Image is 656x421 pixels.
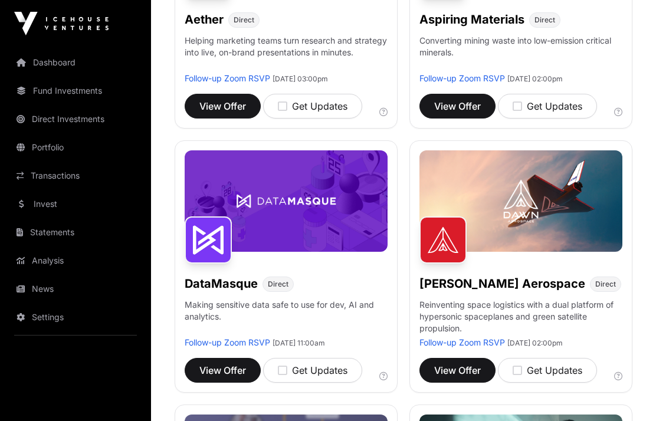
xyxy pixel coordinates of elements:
div: Get Updates [278,99,347,113]
button: Get Updates [498,358,597,383]
h1: [PERSON_NAME] Aerospace [419,275,585,292]
a: Follow-up Zoom RSVP [185,73,270,83]
button: View Offer [419,94,496,119]
span: [DATE] 02:00pm [507,338,563,347]
a: Settings [9,304,142,330]
div: Get Updates [513,363,582,377]
h1: Aspiring Materials [419,11,524,28]
a: Fund Investments [9,78,142,104]
p: Making sensitive data safe to use for dev, AI and analytics. [185,299,388,337]
a: Transactions [9,163,142,189]
a: Portfolio [9,134,142,160]
img: DataMasque-Banner.jpg [185,150,388,252]
img: Dawn-Banner.jpg [419,150,622,252]
button: View Offer [185,94,261,119]
h1: DataMasque [185,275,258,292]
a: Statements [9,219,142,245]
button: Get Updates [263,358,362,383]
a: Follow-up Zoom RSVP [419,337,505,347]
img: Dawn Aerospace [419,216,467,264]
span: Direct [534,15,555,25]
span: [DATE] 02:00pm [507,74,563,83]
span: [DATE] 03:00pm [273,74,328,83]
span: View Offer [199,99,246,113]
button: Get Updates [263,94,362,119]
p: Helping marketing teams turn research and strategy into live, on-brand presentations in minutes. [185,35,388,73]
a: Analysis [9,248,142,274]
button: View Offer [185,358,261,383]
div: Get Updates [513,99,582,113]
a: Follow-up Zoom RSVP [185,337,270,347]
p: Converting mining waste into low-emission critical minerals. [419,35,622,73]
div: Get Updates [278,363,347,377]
iframe: Chat Widget [597,364,656,421]
span: Direct [595,279,616,289]
span: View Offer [434,99,481,113]
span: View Offer [199,363,246,377]
h1: Aether [185,11,224,28]
a: Dashboard [9,50,142,75]
a: News [9,276,142,302]
img: DataMasque [185,216,232,264]
a: Follow-up Zoom RSVP [419,73,505,83]
a: Invest [9,191,142,217]
a: Direct Investments [9,106,142,132]
span: Direct [268,279,288,289]
span: [DATE] 11:00am [273,338,325,347]
button: Get Updates [498,94,597,119]
span: Direct [234,15,254,25]
span: View Offer [434,363,481,377]
p: Reinventing space logistics with a dual platform of hypersonic spaceplanes and green satellite pr... [419,299,622,337]
img: Icehouse Ventures Logo [14,12,109,35]
button: View Offer [419,358,496,383]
